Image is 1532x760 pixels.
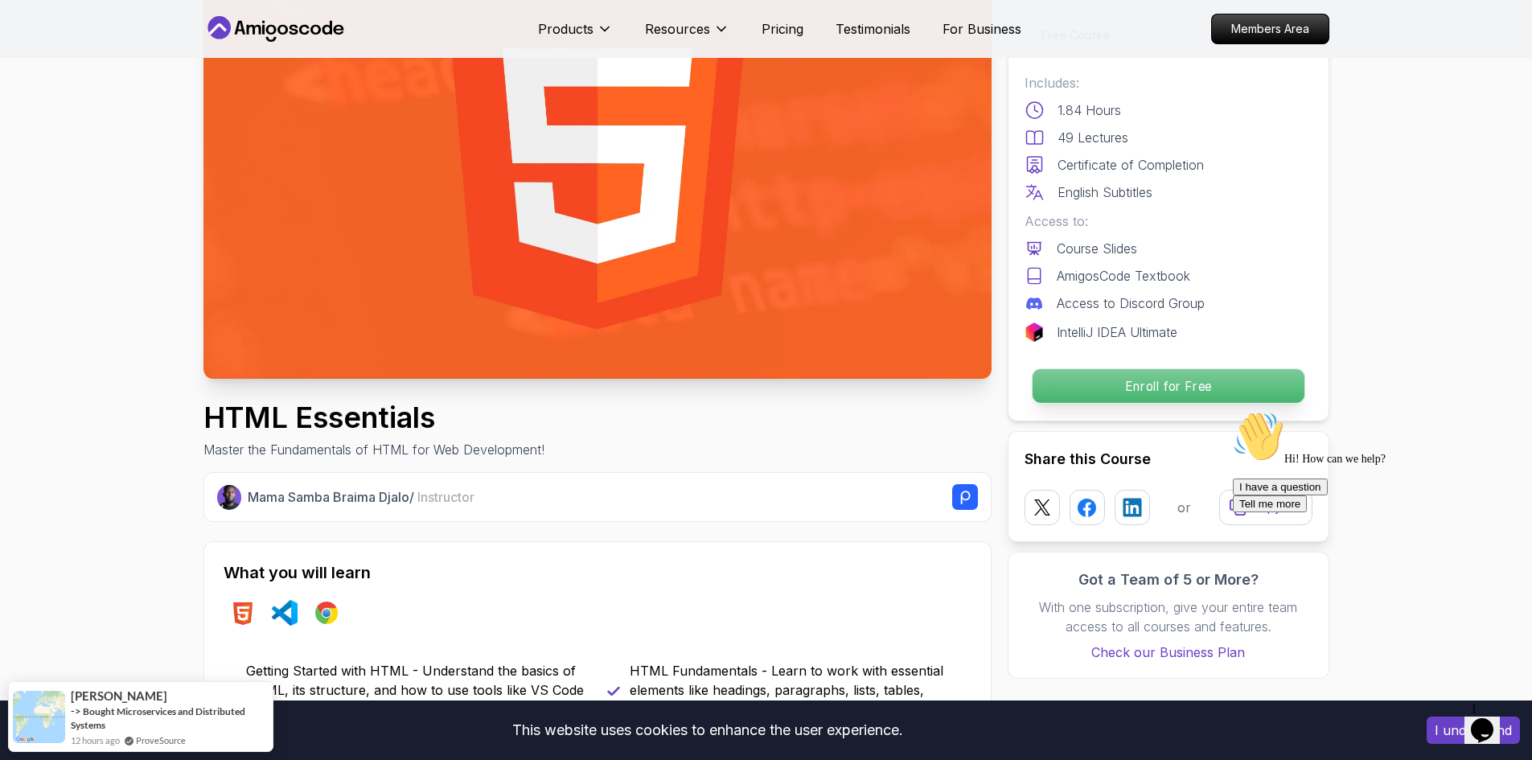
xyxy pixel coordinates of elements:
p: Certificate of Completion [1058,155,1204,175]
p: Resources [645,19,710,39]
a: Pricing [762,19,803,39]
p: Products [538,19,593,39]
a: Bought Microservices and Distributed Systems [71,705,245,731]
a: Testimonials [836,19,910,39]
h2: What you will learn [224,561,971,584]
img: html logo [230,600,256,626]
button: Products [538,19,613,51]
button: Tell me more [6,91,80,108]
a: Members Area [1211,14,1329,44]
p: AmigosCode Textbook [1057,266,1190,286]
button: Enroll for Free [1031,368,1304,404]
iframe: chat widget [1226,405,1516,688]
span: 12 hours ago [71,733,120,747]
p: Enroll for Free [1032,369,1304,403]
button: Resources [645,19,729,51]
img: Nelson Djalo [217,485,242,510]
span: Hi! How can we help? [6,48,159,60]
img: vscode logo [272,600,298,626]
a: Check our Business Plan [1025,643,1312,662]
p: Getting Started with HTML - Understand the basics of HTML, its structure, and how to use tools li... [246,661,588,719]
p: Members Area [1212,14,1329,43]
div: 👋Hi! How can we help?I have a questionTell me more [6,6,296,108]
button: Copy link [1219,490,1312,525]
p: Master the Fundamentals of HTML for Web Development! [203,440,544,459]
button: Accept cookies [1427,717,1520,744]
p: With one subscription, give your entire team access to all courses and features. [1025,598,1312,636]
img: chrome logo [314,600,339,626]
a: For Business [943,19,1021,39]
h2: Share this Course [1025,448,1312,470]
a: ProveSource [136,733,186,747]
button: I have a question [6,74,101,91]
h3: Got a Team of 5 or More? [1025,569,1312,591]
p: 49 Lectures [1058,128,1128,147]
p: Access to Discord Group [1057,294,1205,313]
iframe: chat widget [1464,696,1516,744]
p: 1.84 Hours [1058,101,1121,120]
p: or [1177,498,1191,517]
p: Access to: [1025,212,1312,231]
p: Mama Samba Braima Djalo / [248,487,474,507]
img: provesource social proof notification image [13,691,65,743]
p: Includes: [1025,73,1312,92]
img: jetbrains logo [1025,322,1044,342]
img: :wave: [6,6,58,58]
p: IntelliJ IDEA Ultimate [1057,322,1177,342]
p: English Subtitles [1058,183,1152,202]
p: Course Slides [1057,239,1137,258]
span: [PERSON_NAME] [71,689,167,703]
h1: HTML Essentials [203,401,544,433]
div: This website uses cookies to enhance the user experience. [12,713,1403,748]
span: -> [71,705,81,717]
span: Instructor [417,489,474,505]
p: HTML Fundamentals - Learn to work with essential elements like headings, paragraphs, lists, table... [630,661,971,719]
